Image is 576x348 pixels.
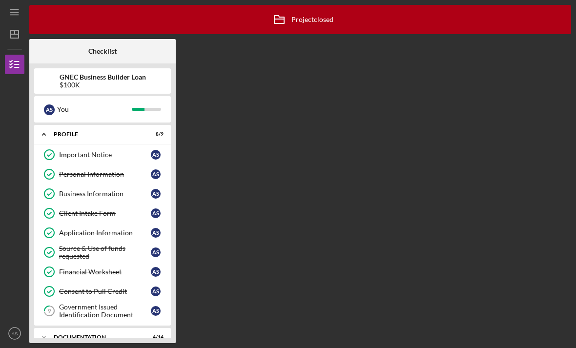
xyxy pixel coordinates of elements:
[59,287,151,295] div: Consent to Pull Credit
[54,334,139,340] div: Documentation
[57,101,132,118] div: You
[48,308,51,314] tspan: 9
[39,282,166,301] a: Consent to Pull CreditAS
[39,301,166,321] a: 9Government Issued Identification DocumentAS
[59,190,151,198] div: Business Information
[151,267,161,277] div: A S
[151,306,161,316] div: A S
[88,47,117,55] b: Checklist
[39,164,166,184] a: Personal InformationAS
[39,145,166,164] a: Important NoticeAS
[151,169,161,179] div: A S
[39,243,166,262] a: Source & Use of funds requestedAS
[39,204,166,223] a: Client Intake FormAS
[59,209,151,217] div: Client Intake Form
[151,287,161,296] div: A S
[60,73,146,81] b: GNEC Business Builder Loan
[146,131,164,137] div: 8 / 9
[151,247,161,257] div: A S
[59,151,151,159] div: Important Notice
[151,228,161,238] div: A S
[146,334,164,340] div: 4 / 14
[151,208,161,218] div: A S
[44,104,55,115] div: A S
[59,303,151,319] div: Government Issued Identification Document
[151,189,161,199] div: A S
[267,7,333,32] div: Project closed
[5,324,24,343] button: AS
[39,184,166,204] a: Business InformationAS
[151,150,161,160] div: A S
[59,170,151,178] div: Personal Information
[59,245,151,260] div: Source & Use of funds requested
[60,81,146,89] div: $100K
[39,223,166,243] a: Application InformationAS
[12,331,18,336] text: AS
[59,268,151,276] div: Financial Worksheet
[39,262,166,282] a: Financial WorksheetAS
[59,229,151,237] div: Application Information
[54,131,139,137] div: Profile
